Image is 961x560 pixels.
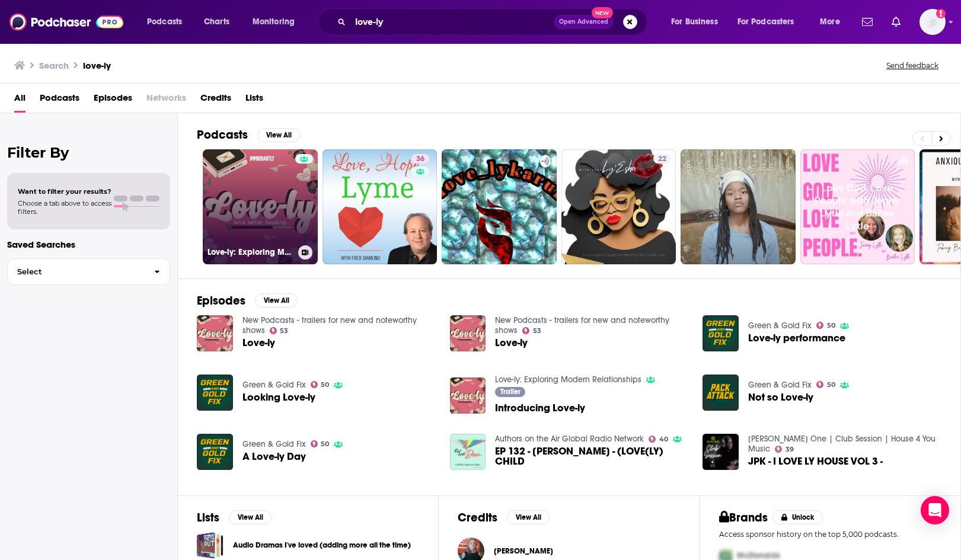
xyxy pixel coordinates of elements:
[245,88,263,113] a: Lists
[83,60,111,71] h3: love-ly
[255,293,298,308] button: View All
[40,88,79,113] a: Podcasts
[495,446,688,466] span: EP 132 - [PERSON_NAME] - (LOVE(LY) CHILD
[533,328,541,334] span: 53
[748,456,883,466] a: JPK - I LOVE LY HOUSE VOL 3 -
[658,153,666,165] span: 22
[18,199,111,216] span: Choose a tab above to access filters.
[270,327,289,334] a: 53
[18,187,111,196] span: Want to filter your results?
[920,9,946,35] span: Logged in as sarahhallprinc
[561,149,676,264] a: 22
[242,392,315,402] a: Looking Love-ly
[703,434,739,470] a: JPK - I LOVE LY HOUSE VOL 3 -
[659,437,668,442] span: 40
[748,333,845,343] a: Love-ly performance
[663,12,733,31] button: open menu
[257,128,300,142] button: View All
[280,328,288,334] span: 53
[495,403,585,413] a: Introducing Love-ly
[730,12,812,31] button: open menu
[827,323,835,328] span: 50
[229,510,272,524] button: View All
[748,392,813,402] a: Not so Love-ly
[321,441,329,447] span: 50
[311,440,330,447] a: 50
[242,452,306,462] a: A Love-ly Day
[653,154,671,164] a: 22
[921,496,949,524] div: Open Intercom Messenger
[450,315,486,351] img: Love-ly
[242,338,275,348] a: Love-ly
[197,127,300,142] a: PodcastsView All
[350,12,554,31] input: Search podcasts, credits, & more...
[146,88,186,113] span: Networks
[703,375,739,411] img: Not so Love-ly
[9,11,123,33] img: Podchaser - Follow, Share and Rate Podcasts
[458,510,550,525] a: CreditsView All
[748,434,936,454] a: Sam One | Club Session | House 4 You Music
[507,510,550,524] button: View All
[323,149,438,264] a: 36
[649,436,668,443] a: 40
[737,14,794,30] span: For Podcasters
[450,434,486,470] img: EP 132 - Emaneul Xavier - (LOVE(LY) CHILD
[775,446,794,453] a: 39
[494,546,553,556] span: [PERSON_NAME]
[197,375,233,411] img: Looking Love-ly
[197,315,233,351] img: Love-ly
[8,268,145,276] span: Select
[748,380,812,390] a: Green & Gold Fix
[197,510,272,525] a: ListsView All
[416,153,424,165] span: 36
[14,88,25,113] a: All
[458,510,497,525] h2: Credits
[772,510,823,524] button: Unlock
[253,14,295,30] span: Monitoring
[200,88,231,113] span: Credits
[816,322,835,329] a: 50
[147,14,182,30] span: Podcasts
[816,381,835,388] a: 50
[197,127,248,142] h2: Podcasts
[7,144,170,161] h2: Filter By
[495,446,688,466] a: EP 132 - Emaneul Xavier - (LOVE(LY) CHILD
[820,14,840,30] span: More
[7,239,170,250] p: Saved Searches
[592,7,613,18] span: New
[94,88,132,113] span: Episodes
[495,375,641,385] a: Love-ly: Exploring Modern Relationships
[197,510,219,525] h2: Lists
[242,439,306,449] a: Green & Gold Fix
[936,9,946,18] svg: Add a profile image
[197,532,224,559] a: Audio Dramas I've loved (adding more all the time)
[495,338,528,348] a: Love-ly
[554,15,614,29] button: Open AdvancedNew
[812,12,855,31] button: open menu
[494,546,553,556] a: Lydia Loveless
[411,154,429,164] a: 36
[329,8,659,36] div: Search podcasts, credits, & more...
[311,381,330,388] a: 50
[719,530,941,539] p: Access sponsor history on the top 5,000 podcasts.
[559,19,608,25] span: Open Advanced
[242,315,417,335] a: New Podcasts - trailers for new and noteworthy shows
[786,447,794,452] span: 39
[703,315,739,351] img: Love-ly performance
[203,149,318,264] a: Love-ly: Exploring Modern Relationships
[671,14,718,30] span: For Business
[242,380,306,390] a: Green & Gold Fix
